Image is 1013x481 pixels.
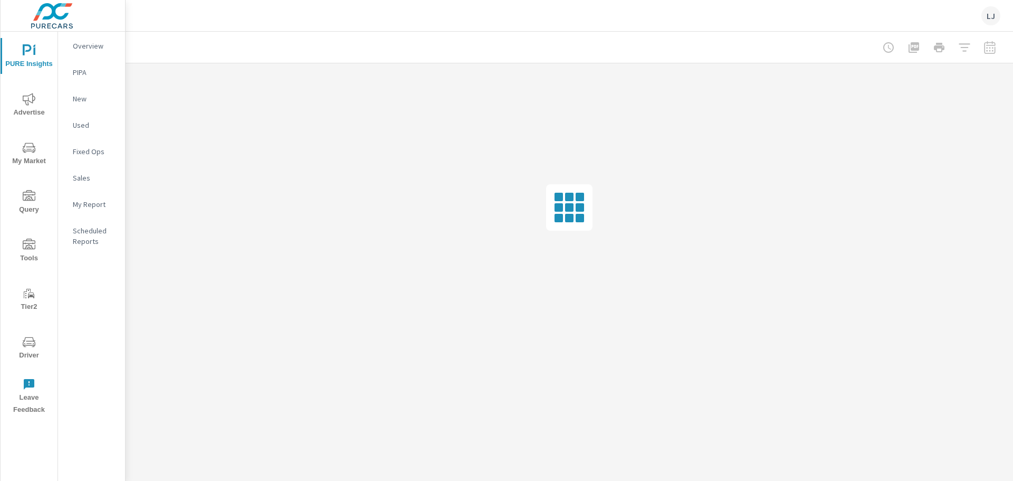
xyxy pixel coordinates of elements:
div: LJ [981,6,1000,25]
p: Fixed Ops [73,146,117,157]
span: Leave Feedback [4,378,54,416]
div: Used [58,117,125,133]
span: My Market [4,142,54,167]
div: PIPA [58,64,125,80]
p: Used [73,120,117,130]
p: New [73,93,117,104]
p: Overview [73,41,117,51]
p: Sales [73,173,117,183]
p: My Report [73,199,117,210]
div: My Report [58,196,125,212]
p: Scheduled Reports [73,225,117,247]
span: PURE Insights [4,44,54,70]
div: Fixed Ops [58,144,125,159]
div: nav menu [1,32,58,420]
span: Tools [4,239,54,265]
div: Sales [58,170,125,186]
span: Driver [4,336,54,362]
div: Scheduled Reports [58,223,125,249]
span: Tier2 [4,287,54,313]
div: Overview [58,38,125,54]
span: Advertise [4,93,54,119]
div: New [58,91,125,107]
p: PIPA [73,67,117,78]
span: Query [4,190,54,216]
